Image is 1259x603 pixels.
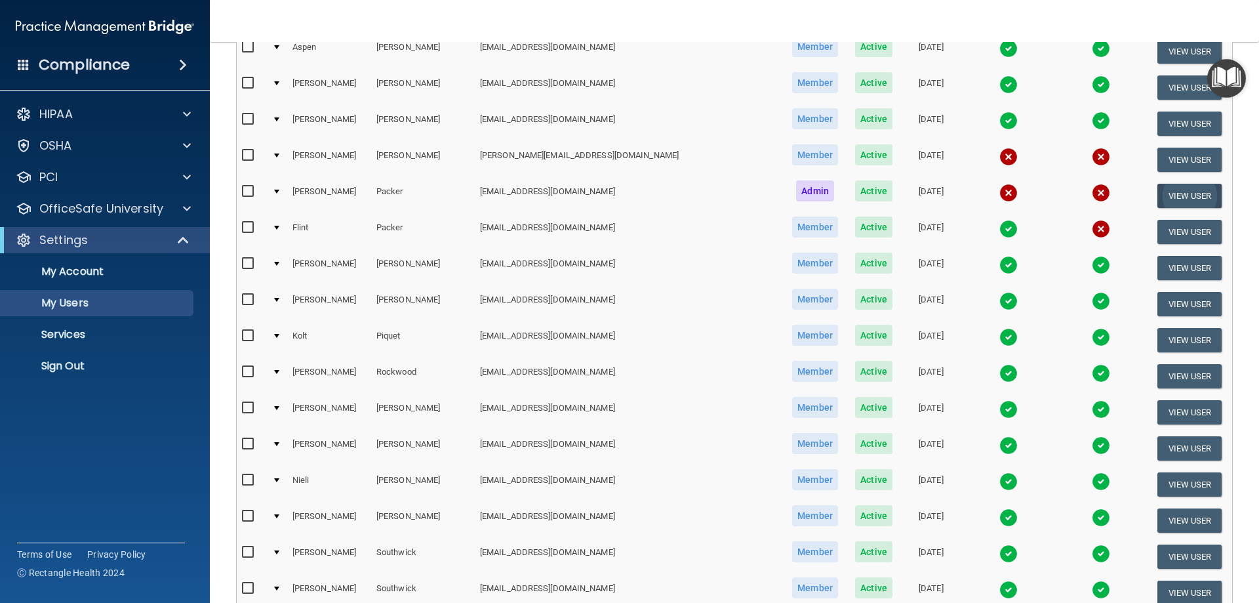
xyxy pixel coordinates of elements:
[901,33,962,70] td: [DATE]
[855,72,892,93] span: Active
[475,539,784,575] td: [EMAIL_ADDRESS][DOMAIN_NAME]
[287,178,371,214] td: [PERSON_NAME]
[1157,112,1222,136] button: View User
[1157,328,1222,352] button: View User
[475,467,784,503] td: [EMAIL_ADDRESS][DOMAIN_NAME]
[1157,148,1222,172] button: View User
[1092,364,1110,383] img: tick.e7d51cea.svg
[9,297,188,310] p: My Users
[999,184,1018,202] img: cross.ca9f0e7f.svg
[855,108,892,129] span: Active
[371,286,475,322] td: [PERSON_NAME]
[1092,581,1110,599] img: tick.e7d51cea.svg
[287,106,371,142] td: [PERSON_NAME]
[1092,184,1110,202] img: cross.ca9f0e7f.svg
[1092,436,1110,455] img: tick.e7d51cea.svg
[39,232,88,248] p: Settings
[999,545,1018,563] img: tick.e7d51cea.svg
[901,430,962,467] td: [DATE]
[1092,39,1110,58] img: tick.e7d51cea.svg
[1157,472,1222,497] button: View User
[371,503,475,539] td: [PERSON_NAME]
[855,289,892,310] span: Active
[371,467,475,503] td: [PERSON_NAME]
[901,467,962,503] td: [DATE]
[855,361,892,382] span: Active
[1157,400,1222,425] button: View User
[16,232,190,248] a: Settings
[1157,292,1222,316] button: View User
[1207,59,1246,98] button: Open Resource Center
[475,106,784,142] td: [EMAIL_ADDRESS][DOMAIN_NAME]
[901,250,962,286] td: [DATE]
[9,360,188,373] p: Sign Out
[855,433,892,454] span: Active
[39,56,130,74] h4: Compliance
[855,541,892,562] span: Active
[901,214,962,250] td: [DATE]
[792,505,838,526] span: Member
[855,397,892,418] span: Active
[901,503,962,539] td: [DATE]
[1157,75,1222,100] button: View User
[792,541,838,562] span: Member
[1157,436,1222,461] button: View User
[9,265,188,278] p: My Account
[999,75,1018,94] img: tick.e7d51cea.svg
[999,148,1018,166] img: cross.ca9f0e7f.svg
[371,106,475,142] td: [PERSON_NAME]
[1092,400,1110,419] img: tick.e7d51cea.svg
[475,142,784,178] td: [PERSON_NAME][EMAIL_ADDRESS][DOMAIN_NAME]
[371,178,475,214] td: Packer
[475,214,784,250] td: [EMAIL_ADDRESS][DOMAIN_NAME]
[475,33,784,70] td: [EMAIL_ADDRESS][DOMAIN_NAME]
[287,33,371,70] td: Aspen
[371,250,475,286] td: [PERSON_NAME]
[16,14,194,40] img: PMB logo
[371,430,475,467] td: [PERSON_NAME]
[855,577,892,598] span: Active
[475,503,784,539] td: [EMAIL_ADDRESS][DOMAIN_NAME]
[371,33,475,70] td: [PERSON_NAME]
[475,430,784,467] td: [EMAIL_ADDRESS][DOMAIN_NAME]
[17,548,71,561] a: Terms of Use
[901,286,962,322] td: [DATE]
[287,70,371,106] td: [PERSON_NAME]
[9,328,188,341] p: Services
[999,400,1018,419] img: tick.e7d51cea.svg
[1092,509,1110,527] img: tick.e7d51cea.svg
[999,436,1018,455] img: tick.e7d51cea.svg
[792,577,838,598] span: Member
[475,178,784,214] td: [EMAIL_ADDRESS][DOMAIN_NAME]
[39,201,163,217] p: OfficeSafe University
[371,539,475,575] td: Southwick
[855,325,892,346] span: Active
[475,394,784,430] td: [EMAIL_ADDRESS][DOMAIN_NAME]
[792,253,838,274] span: Member
[901,142,962,178] td: [DATE]
[475,358,784,394] td: [EMAIL_ADDRESS][DOMAIN_NAME]
[475,250,784,286] td: [EMAIL_ADDRESS][DOMAIN_NAME]
[287,430,371,467] td: [PERSON_NAME]
[287,286,371,322] td: [PERSON_NAME]
[999,256,1018,274] img: tick.e7d51cea.svg
[287,467,371,503] td: Nieli
[287,503,371,539] td: [PERSON_NAME]
[87,548,146,561] a: Privacy Policy
[792,72,838,93] span: Member
[999,220,1018,238] img: tick.e7d51cea.svg
[1157,256,1222,280] button: View User
[901,70,962,106] td: [DATE]
[901,358,962,394] td: [DATE]
[901,394,962,430] td: [DATE]
[39,138,72,154] p: OSHA
[1157,509,1222,533] button: View User
[1092,328,1110,346] img: tick.e7d51cea.svg
[855,36,892,57] span: Active
[1032,510,1243,562] iframe: Drift Widget Chat Controller
[287,322,371,358] td: Kolt
[287,539,371,575] td: [PERSON_NAME]
[16,201,191,217] a: OfficeSafe University
[1092,220,1110,238] img: cross.ca9f0e7f.svg
[792,361,838,382] span: Member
